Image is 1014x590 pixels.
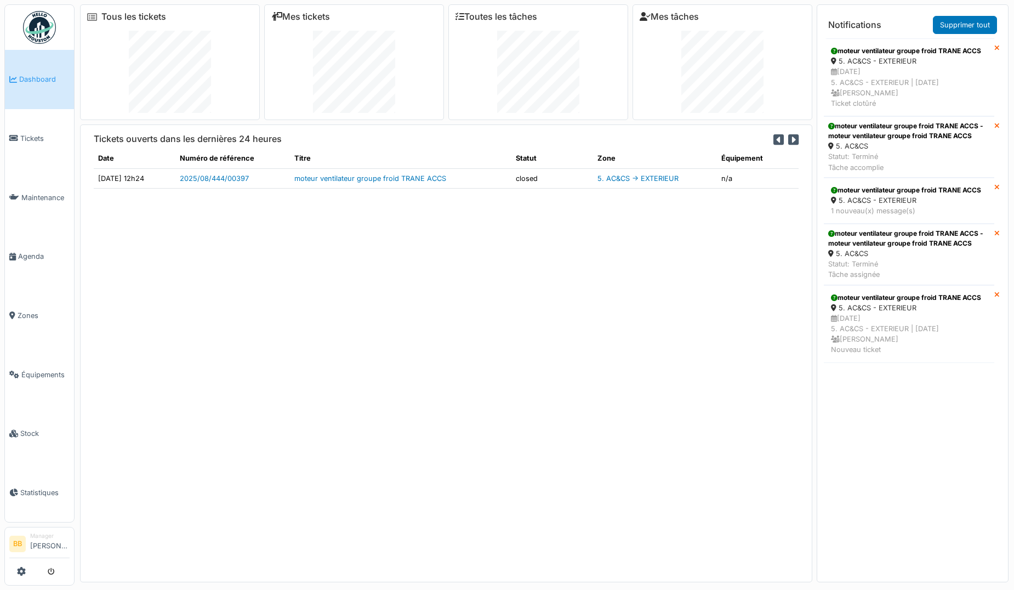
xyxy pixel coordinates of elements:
span: Statistiques [20,487,70,498]
h6: Notifications [828,20,881,30]
a: Mes tickets [271,12,330,22]
div: moteur ventilateur groupe froid TRANE ACCS [831,185,987,195]
span: Dashboard [19,74,70,84]
td: closed [511,168,593,188]
span: Stock [20,428,70,439]
div: moteur ventilateur groupe froid TRANE ACCS [831,46,987,56]
div: Manager [30,532,70,540]
th: Équipement [717,149,799,168]
div: moteur ventilateur groupe froid TRANE ACCS - moteur ventilateur groupe froid TRANE ACCS [828,121,990,141]
a: Stock [5,404,74,463]
div: 5. AC&CS - EXTERIEUR [831,195,987,206]
a: Maintenance [5,168,74,227]
th: Numéro de référence [175,149,290,168]
a: Mes tâches [640,12,699,22]
a: Zones [5,286,74,345]
th: Date [94,149,175,168]
th: Statut [511,149,593,168]
div: 5. AC&CS - EXTERIEUR [831,56,987,66]
a: moteur ventilateur groupe froid TRANE ACCS 5. AC&CS - EXTERIEUR [DATE]5. AC&CS - EXTERIEUR | [DAT... [824,285,994,363]
a: Toutes les tâches [455,12,537,22]
div: Statut: Terminé Tâche assignée [828,259,990,280]
li: BB [9,536,26,552]
a: Statistiques [5,463,74,523]
div: 5. AC&CS [828,248,990,259]
th: Zone [593,149,717,168]
div: [DATE] 5. AC&CS - EXTERIEUR | [DATE] [PERSON_NAME] Nouveau ticket [831,313,987,355]
li: [PERSON_NAME] [30,532,70,555]
a: 2025/08/444/00397 [180,174,249,183]
span: Zones [18,310,70,321]
div: Statut: Terminé Tâche accomplie [828,151,990,172]
div: 1 nouveau(x) message(s) [831,206,987,216]
a: BB Manager[PERSON_NAME] [9,532,70,558]
td: n/a [717,168,799,188]
div: moteur ventilateur groupe froid TRANE ACCS - moteur ventilateur groupe froid TRANE ACCS [828,229,990,248]
a: Tickets [5,109,74,168]
h6: Tickets ouverts dans les dernières 24 heures [94,134,282,144]
td: [DATE] 12h24 [94,168,175,188]
span: Maintenance [21,192,70,203]
a: moteur ventilateur groupe froid TRANE ACCS [294,174,446,183]
a: Supprimer tout [933,16,997,34]
div: moteur ventilateur groupe froid TRANE ACCS [831,293,987,303]
span: Agenda [18,251,70,262]
a: Agenda [5,227,74,286]
a: Dashboard [5,50,74,109]
span: Tickets [20,133,70,144]
a: Équipements [5,345,74,404]
a: Tous les tickets [101,12,166,22]
div: [DATE] 5. AC&CS - EXTERIEUR | [DATE] [PERSON_NAME] Ticket clotûré [831,66,987,109]
th: Titre [290,149,511,168]
a: moteur ventilateur groupe froid TRANE ACCS - moteur ventilateur groupe froid TRANE ACCS 5. AC&CS ... [824,116,994,178]
a: 5. AC&CS -> EXTERIEUR [597,174,679,183]
div: 5. AC&CS - EXTERIEUR [831,303,987,313]
div: 5. AC&CS [828,141,990,151]
span: Équipements [21,370,70,380]
a: moteur ventilateur groupe froid TRANE ACCS - moteur ventilateur groupe froid TRANE ACCS 5. AC&CS ... [824,224,994,285]
img: Badge_color-CXgf-gQk.svg [23,11,56,44]
a: moteur ventilateur groupe froid TRANE ACCS 5. AC&CS - EXTERIEUR 1 nouveau(x) message(s) [824,178,994,224]
a: moteur ventilateur groupe froid TRANE ACCS 5. AC&CS - EXTERIEUR [DATE]5. AC&CS - EXTERIEUR | [DAT... [824,38,994,116]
